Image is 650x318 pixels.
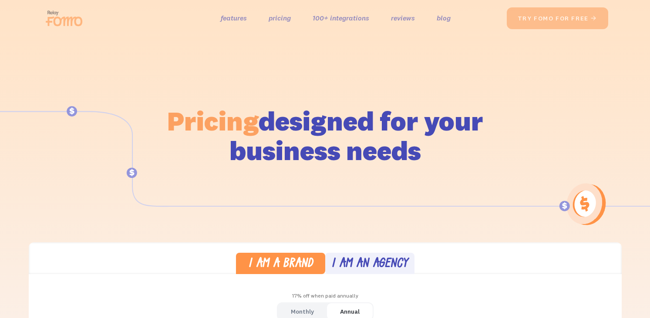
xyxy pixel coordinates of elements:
[221,12,247,24] a: features
[313,12,369,24] a: 100+ integrations
[167,104,259,137] span: Pricing
[248,258,313,271] div: I am a brand
[391,12,415,24] a: reviews
[29,290,622,302] div: 17% off when paid annually
[291,305,314,318] div: Monthly
[437,12,451,24] a: blog
[340,305,360,318] div: Annual
[167,106,484,165] h1: designed for your business needs
[269,12,291,24] a: pricing
[507,7,608,29] a: try fomo for free
[331,258,408,271] div: I am an agency
[590,14,597,22] span: 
